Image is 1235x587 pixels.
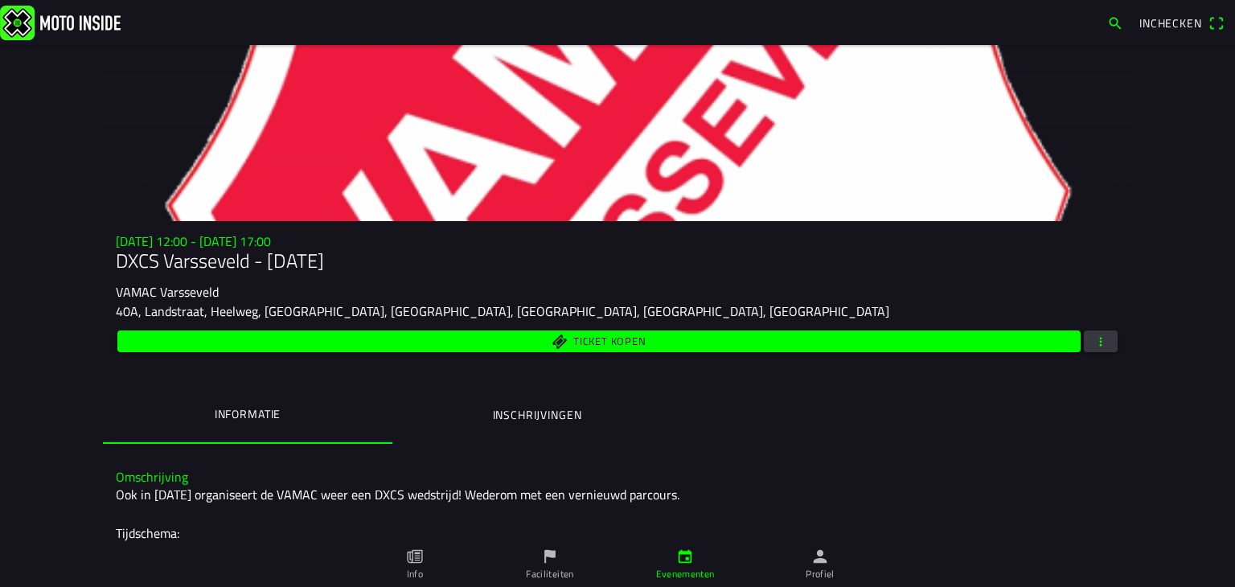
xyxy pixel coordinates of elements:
ion-label: Informatie [215,405,281,423]
ion-icon: calendar [676,548,694,565]
h3: Omschrijving [116,470,1119,485]
span: Ticket kopen [573,336,646,347]
ion-icon: person [811,548,829,565]
ion-label: Profiel [806,567,835,581]
a: search [1099,9,1131,36]
span: Inchecken [1139,14,1202,31]
ion-label: Inschrijvingen [493,406,582,424]
ion-label: Evenementen [656,567,715,581]
ion-label: Info [407,567,423,581]
ion-icon: paper [406,548,424,565]
ion-label: Faciliteiten [526,567,573,581]
ion-text: 40A, Landstraat, Heelweg, [GEOGRAPHIC_DATA], [GEOGRAPHIC_DATA], [GEOGRAPHIC_DATA], [GEOGRAPHIC_DA... [116,302,889,321]
h3: [DATE] 12:00 - [DATE] 17:00 [116,234,1119,249]
ion-icon: flag [541,548,559,565]
a: Incheckenqr scanner [1131,9,1232,36]
ion-text: VAMAC Varsseveld [116,282,219,302]
h1: DXCS Varsseveld - [DATE] [116,249,1119,273]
